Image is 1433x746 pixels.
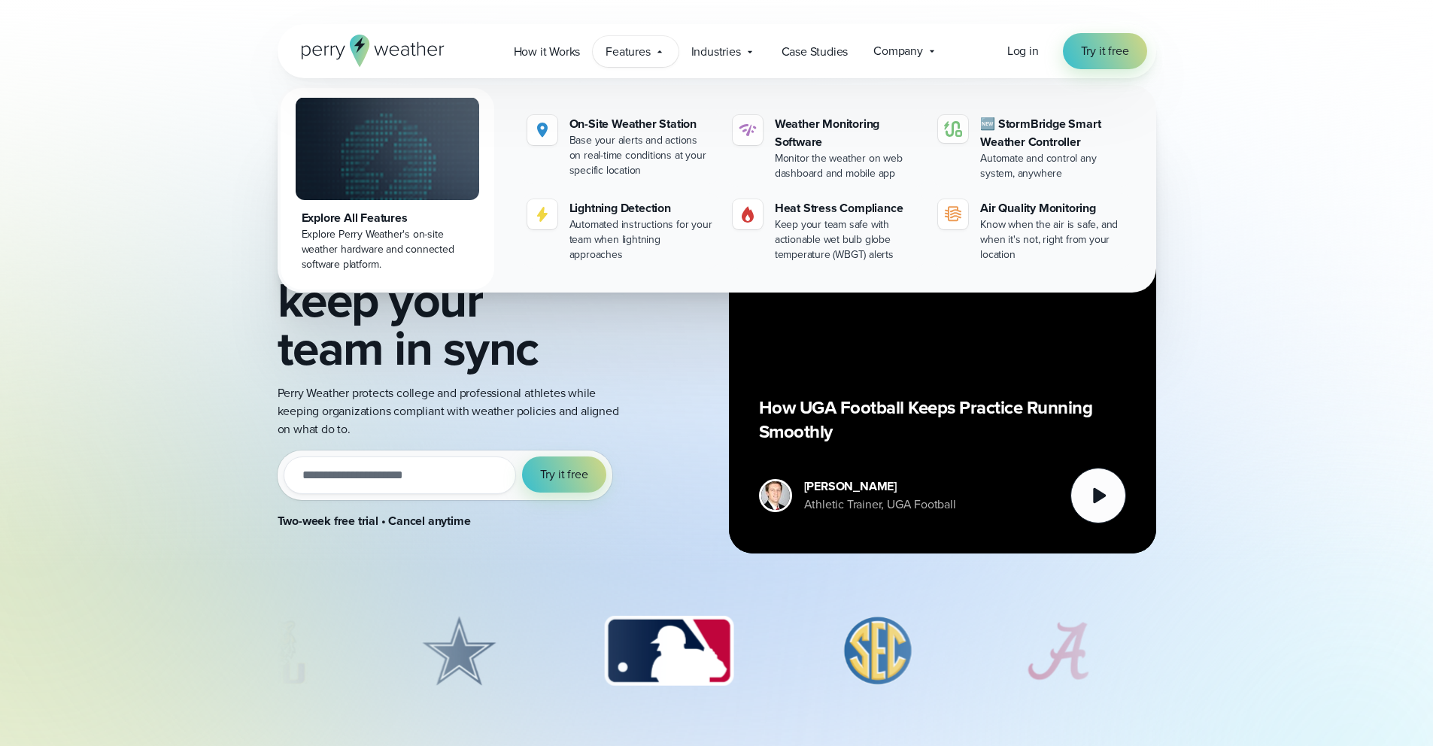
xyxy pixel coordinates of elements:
[980,217,1125,262] div: Know when the air is safe, and when it's not, right from your location
[932,109,1131,187] a: 🆕 StormBridge Smart Weather Controller Automate and control any system, anywhere
[302,227,473,272] div: Explore Perry Weather's on-site weather hardware and connected software platform.
[278,180,630,372] h2: and keep your team in sync
[775,199,920,217] div: Heat Stress Compliance
[782,43,849,61] span: Case Studies
[533,121,551,139] img: Location.svg
[521,109,721,184] a: On-Site Weather Station Base your alerts and actions on real-time conditions at your specific loc...
[980,151,1125,181] div: Automate and control any system, anywhere
[775,217,920,262] div: Keep your team safe with actionable wet bulb globe temperature (WBGT) alerts
[278,512,471,529] strong: Two-week free trial • Cancel anytime
[281,88,494,290] a: Explore All Features Explore Perry Weather's on-site weather hardware and connected software plat...
[980,199,1125,217] div: Air Quality Monitoring
[217,614,329,689] img: Louisiana-State-University.svg
[1007,42,1039,59] span: Log in
[302,209,473,227] div: Explore All Features
[569,115,715,133] div: On-Site Weather Station
[1009,614,1107,689] img: University-of-Alabama.svg
[569,199,715,217] div: Lightning Detection
[804,478,956,496] div: [PERSON_NAME]
[980,115,1125,151] div: 🆕 StormBridge Smart Weather Controller
[1081,42,1129,60] span: Try it free
[401,614,517,689] img: %E2%9C%85-Dallas-Cowboys.svg
[944,205,962,223] img: aqi-icon.svg
[589,614,748,689] img: MLB.svg
[821,614,937,689] div: 4 of 8
[217,614,329,689] div: 1 of 8
[775,151,920,181] div: Monitor the weather on web dashboard and mobile app
[522,456,606,493] button: Try it free
[727,109,926,187] a: Weather Monitoring Software Monitor the weather on web dashboard and mobile app
[739,121,757,139] img: software-icon.svg
[691,43,741,61] span: Industries
[769,36,861,67] a: Case Studies
[932,193,1131,268] a: Air Quality Monitoring Know when the air is safe, and when it's not, right from your location
[1009,614,1107,689] div: 5 of 8
[804,496,956,514] div: Athletic Trainer, UGA Football
[589,614,748,689] div: 3 of 8
[569,133,715,178] div: Base your alerts and actions on real-time conditions at your specific location
[1063,33,1147,69] a: Try it free
[1007,42,1039,60] a: Log in
[873,42,923,60] span: Company
[533,205,551,223] img: lightning-icon.svg
[569,217,715,262] div: Automated instructions for your team when lightning approaches
[775,115,920,151] div: Weather Monitoring Software
[606,43,650,61] span: Features
[944,121,962,137] img: stormbridge-icon-V6.svg
[821,614,937,689] img: %E2%9C%85-SEC.svg
[739,205,757,223] img: Gas.svg
[278,614,1156,696] div: slideshow
[727,193,926,268] a: Heat Stress Compliance Keep your team safe with actionable wet bulb globe temperature (WBGT) alerts
[501,36,594,67] a: How it Works
[759,396,1126,444] p: How UGA Football Keeps Practice Running Smoothly
[401,614,517,689] div: 2 of 8
[521,193,721,268] a: Lightning Detection Automated instructions for your team when lightning approaches
[514,43,581,61] span: How it Works
[278,384,630,438] p: Perry Weather protects college and professional athletes while keeping organizations compliant wi...
[540,465,588,484] span: Try it free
